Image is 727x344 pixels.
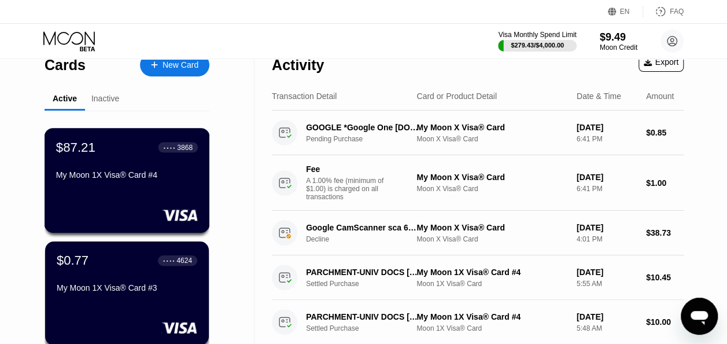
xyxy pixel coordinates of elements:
div: Card or Product Detail [416,92,497,101]
div: Export [639,52,684,72]
div: EN [620,8,630,16]
div: My Moon 1X Visa® Card #4 [56,170,198,180]
div: 5:55 AM [577,280,637,288]
div: Cards [45,57,86,74]
div: 6:41 PM [577,185,637,193]
div: 5:48 AM [577,324,637,332]
div: Active [53,94,77,103]
div: 6:41 PM [577,135,637,143]
div: [DATE] [577,312,637,321]
div: Pending Purchase [306,135,428,143]
div: [DATE] [577,123,637,132]
div: Inactive [91,94,119,103]
div: Activity [272,57,324,74]
div: Amount [646,92,674,101]
div: $87.21● ● ● ●3868My Moon 1X Visa® Card #4 [45,129,209,232]
div: GOOGLE *Google One [DOMAIN_NAME][URL][GEOGRAPHIC_DATA]Pending PurchaseMy Moon X Visa® CardMoon X ... [272,111,684,155]
div: ● ● ● ● [163,259,175,262]
div: FAQ [670,8,684,16]
div: $279.43 / $4,000.00 [511,42,564,49]
div: GOOGLE *Google One [DOMAIN_NAME][URL][GEOGRAPHIC_DATA] [306,123,419,132]
div: Export [644,57,678,67]
div: PARCHMENT-UNIV DOCS [PHONE_NUMBER] USSettled PurchaseMy Moon 1X Visa® Card #4Moon 1X Visa® Card[D... [272,255,684,300]
div: Settled Purchase [306,324,428,332]
div: My Moon X Visa® Card [416,173,567,182]
div: PARCHMENT-UNIV DOCS [PHONE_NUMBER] US [306,312,419,321]
div: Visa Monthly Spend Limit$279.43/$4,000.00 [498,31,576,52]
div: $38.73 [646,228,684,237]
div: [DATE] [577,268,637,277]
div: $9.49 [600,31,637,43]
div: 4624 [176,257,192,265]
div: New Card [140,53,209,76]
div: $10.00 [646,317,684,327]
div: FeeA 1.00% fee (minimum of $1.00) is charged on all transactionsMy Moon X Visa® CardMoon X Visa® ... [272,155,684,211]
div: FAQ [643,6,684,17]
div: Transaction Detail [272,92,337,101]
div: [DATE] [577,173,637,182]
div: My Moon 1X Visa® Card #4 [416,268,567,277]
div: A 1.00% fee (minimum of $1.00) is charged on all transactions [306,177,393,201]
div: Date & Time [577,92,621,101]
div: Moon Credit [600,43,637,52]
div: My Moon 1X Visa® Card #4 [416,312,567,321]
div: Moon X Visa® Card [416,185,567,193]
div: 4:01 PM [577,235,637,243]
div: New Card [163,60,198,70]
div: Moon 1X Visa® Card [416,324,567,332]
div: 3868 [177,143,193,151]
div: ● ● ● ● [164,145,175,149]
div: $0.85 [646,128,684,137]
div: My Moon X Visa® Card [416,223,567,232]
div: Moon X Visa® Card [416,235,567,243]
div: Google CamScanner sca 650-2530000 USDeclineMy Moon X Visa® CardMoon X Visa® Card[DATE]4:01 PM$38.73 [272,211,684,255]
div: $1.00 [646,178,684,188]
div: Fee [306,164,387,174]
div: [DATE] [577,223,637,232]
div: My Moon X Visa® Card [416,123,567,132]
div: $0.77 [57,253,88,268]
div: PARCHMENT-UNIV DOCS [PHONE_NUMBER] US [306,268,419,277]
div: $10.45 [646,273,684,282]
div: $87.21 [56,140,95,155]
div: Moon X Visa® Card [416,135,567,143]
div: Google CamScanner sca 650-2530000 US [306,223,419,232]
div: My Moon 1X Visa® Card #3 [57,283,197,292]
div: Settled Purchase [306,280,428,288]
div: $9.49Moon Credit [600,31,637,52]
div: EN [608,6,643,17]
div: Visa Monthly Spend Limit [498,31,576,39]
iframe: Button to launch messaging window [681,298,718,335]
div: Moon 1X Visa® Card [416,280,567,288]
div: Decline [306,235,428,243]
